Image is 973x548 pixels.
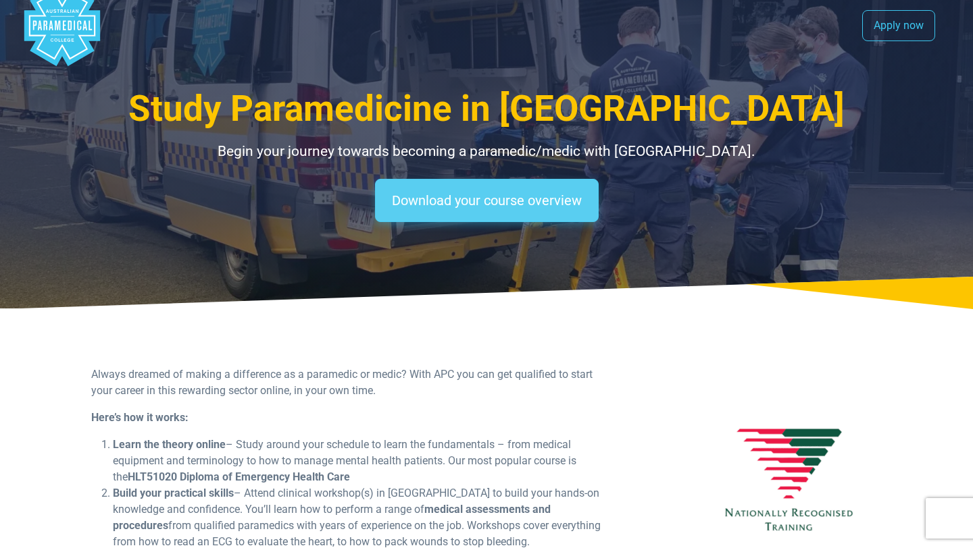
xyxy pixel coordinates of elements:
p: Always dreamed of making a difference as a paramedic or medic? With APC you can get qualified to ... [91,366,613,399]
b: Build your practical skills [113,487,234,499]
b: Here’s how it works: [91,411,189,424]
span: Study Paramedicine in [GEOGRAPHIC_DATA] [128,88,845,130]
li: – Study around your schedule to learn the fundamentals – from medical equipment and terminology t... [113,437,613,485]
p: Begin your journey towards becoming a paramedic/medic with [GEOGRAPHIC_DATA]. [91,141,882,163]
a: Download your course overview [375,179,599,222]
b: Learn the theory online [113,438,226,451]
a: Apply now [862,10,935,41]
strong: HLT51020 Diploma of Emergency Health Care [128,470,350,483]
